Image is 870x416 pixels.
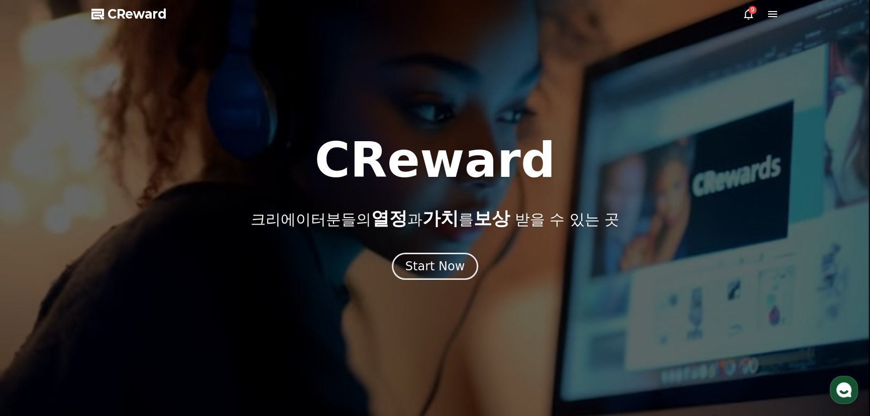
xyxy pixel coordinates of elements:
p: 크리에이터분들의 과 를 받을 수 있는 곳 [251,209,619,229]
span: 보상 [474,208,510,229]
h1: CReward [314,136,555,184]
span: 대화 [92,334,104,342]
a: Start Now [392,263,479,272]
span: 설정 [155,334,167,342]
a: 9 [742,8,754,20]
div: Start Now [405,258,465,274]
span: 열정 [371,208,407,229]
span: 홈 [32,334,38,342]
a: 설정 [130,319,193,344]
a: CReward [91,6,167,22]
span: 가치 [422,208,459,229]
button: Start Now [392,253,479,280]
a: 홈 [3,319,66,344]
div: 9 [748,6,756,14]
a: 대화 [66,319,130,344]
span: CReward [107,6,167,22]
